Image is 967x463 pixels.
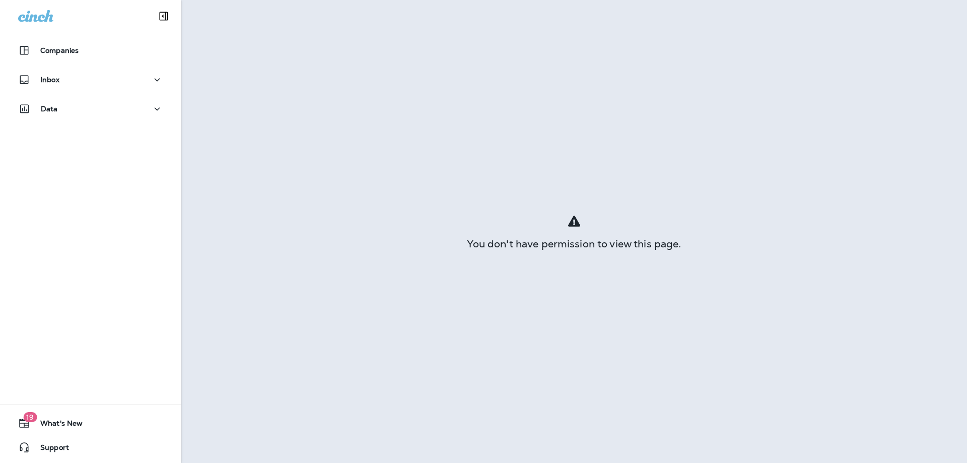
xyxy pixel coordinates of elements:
p: Data [41,105,58,113]
p: Inbox [40,76,59,84]
div: You don't have permission to view this page. [181,240,967,248]
span: Support [30,443,69,455]
button: Data [10,99,171,119]
span: 19 [23,412,37,422]
button: Collapse Sidebar [150,6,178,26]
button: Inbox [10,70,171,90]
button: Support [10,437,171,457]
button: Companies [10,40,171,60]
span: What's New [30,419,83,431]
button: 19What's New [10,413,171,433]
p: Companies [40,46,79,54]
